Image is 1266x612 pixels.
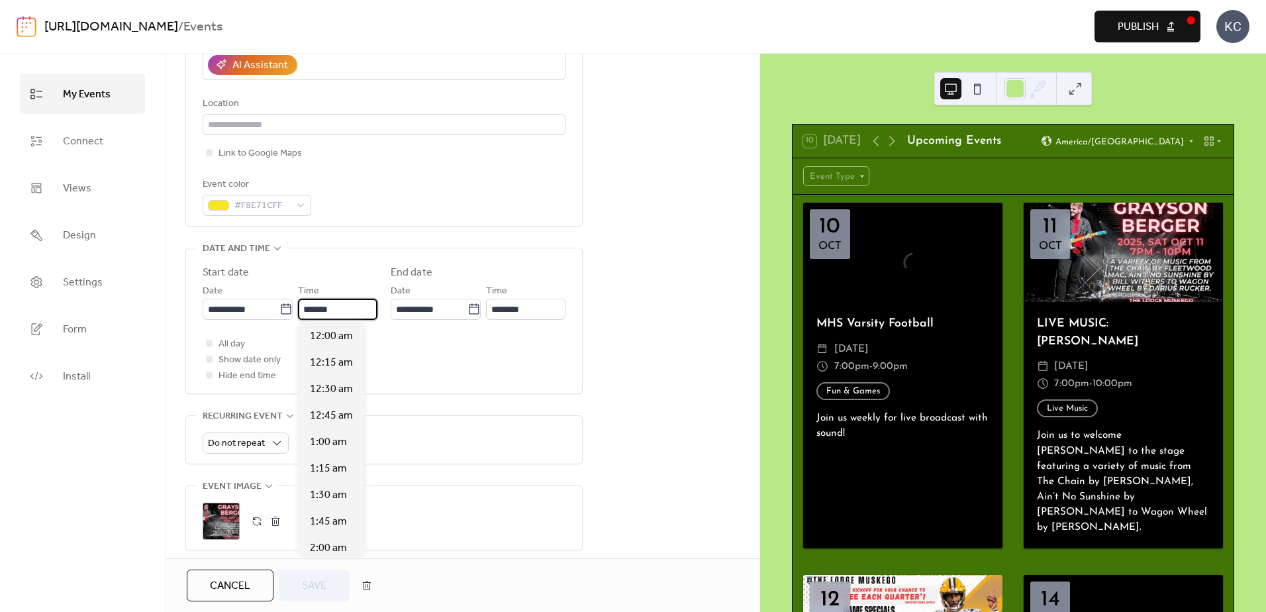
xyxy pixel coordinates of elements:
div: ; [203,503,240,540]
button: Cancel [187,570,273,601]
span: - [869,358,873,375]
span: 12:30 am [310,382,353,397]
span: Cancel [210,578,250,594]
div: MHS Varsity Football [803,315,1002,332]
span: 12:45 am [310,408,353,424]
b: Events [183,15,222,40]
span: 1:30 am [310,487,347,503]
span: Install [63,366,90,387]
div: Start date [203,265,249,281]
div: Oct [1039,241,1062,252]
button: AI Assistant [208,55,297,75]
span: Publish [1118,19,1159,35]
span: 1:00 am [310,434,347,450]
span: Do not repeat [208,434,265,452]
b: / [178,15,183,40]
span: 7:00pm [1054,375,1089,392]
span: Time [298,283,319,299]
span: Views [63,178,91,199]
div: Upcoming Events [907,132,1001,150]
a: Views [20,168,145,208]
a: [URL][DOMAIN_NAME] [44,15,178,40]
span: Settings [63,272,103,293]
span: 12:00 am [310,329,353,344]
span: 7:00pm [834,358,869,375]
a: Install [20,356,145,396]
a: Connect [20,121,145,161]
span: 2:00 am [310,540,347,556]
span: Date [203,283,222,299]
div: End date [391,265,432,281]
span: Time [486,283,507,299]
span: 1:45 am [310,514,347,530]
div: LIVE MUSIC: [PERSON_NAME] [1024,315,1223,350]
span: Date [391,283,411,299]
a: Design [20,215,145,255]
a: My Events [20,74,145,114]
span: Show date only [219,352,281,368]
div: Event color [203,177,309,193]
div: 11 [1043,216,1057,238]
div: 10 [819,216,840,238]
div: 12 [820,589,840,611]
span: 1:15 am [310,461,347,477]
span: 9:00pm [873,358,908,375]
span: 10:00pm [1093,375,1132,392]
span: All day [219,336,245,352]
div: 14 [1041,589,1060,611]
a: Form [20,309,145,349]
span: Form [63,319,87,340]
span: Event image [203,479,262,495]
span: Design [63,225,96,246]
div: Join us weekly for live broadcast with sound! [803,411,1002,441]
a: Settings [20,262,145,302]
span: #F8E71CFF [234,198,290,214]
span: [DATE] [1054,358,1089,375]
div: AI Assistant [232,58,288,74]
span: Recurring event [203,409,283,425]
div: ​ [1037,375,1049,392]
div: Join us to welcome [PERSON_NAME] to the stage featuring a variety of music from The Chain by [PER... [1024,428,1223,535]
span: [DATE] [834,340,869,358]
div: ​ [1037,358,1049,375]
span: My Events [63,84,111,105]
span: Connect [63,131,103,152]
span: Date and time [203,241,270,257]
div: Location [203,96,563,112]
div: KC [1216,10,1249,43]
div: ​ [816,358,828,375]
span: 12:15 am [310,355,353,371]
img: logo [17,16,36,37]
span: Hide end time [219,368,276,384]
div: Oct [818,241,842,252]
span: Link to Google Maps [219,146,302,162]
span: America/[GEOGRAPHIC_DATA] [1055,137,1184,146]
div: ​ [816,340,828,358]
button: Publish [1095,11,1200,42]
span: - [1089,375,1093,392]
